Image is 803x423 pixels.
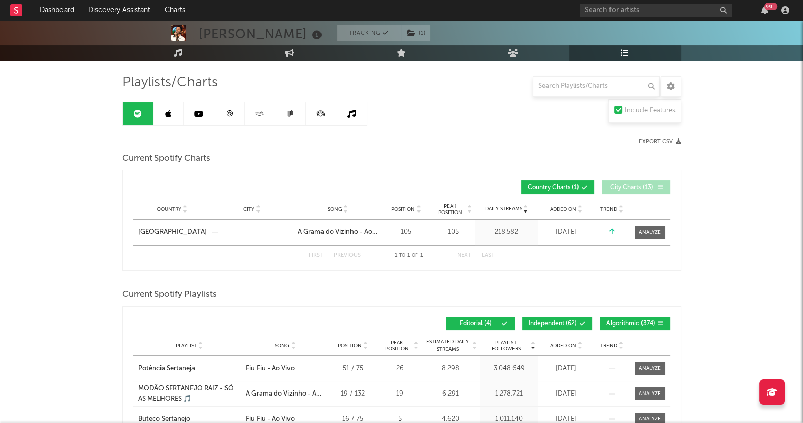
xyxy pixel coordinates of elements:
[412,253,418,258] span: of
[328,206,342,213] span: Song
[457,253,471,258] button: Next
[477,227,536,237] div: 218.582
[625,105,676,117] div: Include Features
[600,317,670,330] button: Algorithmic(374)
[243,206,254,213] span: City
[434,203,466,216] span: Peak Position
[424,364,477,374] div: 8.298
[334,253,361,258] button: Previous
[608,185,655,191] span: City Charts ( 13 )
[122,289,217,301] span: Current Spotify Playlists
[176,343,197,349] span: Playlist
[541,389,592,399] div: [DATE]
[391,206,415,213] span: Position
[298,227,378,237] a: A Grama do Vizinho - Ao Vivo
[483,340,530,352] span: Playlist Followers
[157,206,181,213] span: Country
[309,253,324,258] button: First
[600,343,617,349] span: Trend
[399,253,405,258] span: to
[246,364,295,374] div: Fiu Fiu - Ao Vivo
[453,321,499,327] span: Editorial ( 4 )
[381,340,413,352] span: Peak Position
[381,389,419,399] div: 19
[550,343,576,349] span: Added On
[381,364,419,374] div: 26
[541,227,592,237] div: [DATE]
[483,364,536,374] div: 3.048.649
[138,364,241,374] a: Potência Sertaneja
[600,206,617,213] span: Trend
[522,317,592,330] button: Independent(62)
[483,389,536,399] div: 1.278.721
[381,250,437,262] div: 1 1 1
[275,343,290,349] span: Song
[764,3,777,10] div: 99 +
[541,364,592,374] div: [DATE]
[246,389,325,399] div: A Grama do Vizinho - Ao Vivo
[521,180,594,194] button: Country Charts(1)
[330,364,376,374] div: 51 / 75
[528,185,579,191] span: Country Charts ( 1 )
[122,153,210,165] span: Current Spotify Charts
[606,321,655,327] span: Algorithmic ( 374 )
[138,384,241,404] a: MODÃO SERTANEJO RAIZ - SÓ AS MELHORES 🎵
[401,25,430,41] button: (1)
[434,227,472,237] div: 105
[383,227,429,237] div: 105
[550,206,576,213] span: Added On
[338,343,362,349] span: Position
[446,317,515,330] button: Editorial(4)
[138,364,195,374] div: Potência Sertaneja
[424,338,471,353] span: Estimated Daily Streams
[401,25,431,41] span: ( 1 )
[481,253,495,258] button: Last
[485,205,522,213] span: Daily Streams
[529,321,577,327] span: Independent ( 62 )
[138,227,207,237] a: [GEOGRAPHIC_DATA]
[761,6,768,14] button: 99+
[602,180,670,194] button: City Charts(13)
[424,389,477,399] div: 6.291
[580,4,732,17] input: Search for artists
[199,25,325,42] div: [PERSON_NAME]
[122,77,218,89] span: Playlists/Charts
[330,389,376,399] div: 19 / 132
[533,76,660,97] input: Search Playlists/Charts
[337,25,401,41] button: Tracking
[639,139,681,145] button: Export CSV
